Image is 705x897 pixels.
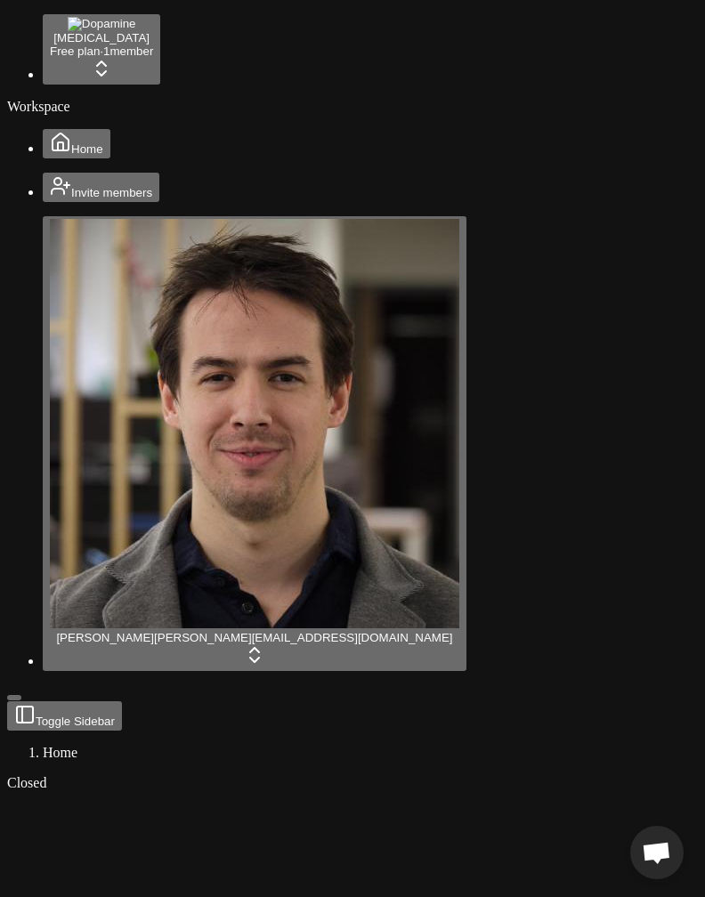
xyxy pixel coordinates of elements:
div: Workspace [7,99,698,115]
button: Toggle Sidebar [7,701,122,731]
button: Dopamine[MEDICAL_DATA]Free plan·1member [43,14,160,85]
span: Home [71,142,103,156]
span: [PERSON_NAME][EMAIL_ADDRESS][DOMAIN_NAME] [154,631,453,644]
img: Dopamine [68,17,136,31]
a: Invite members [43,184,159,199]
button: Jonathan Beurel[PERSON_NAME][PERSON_NAME][EMAIL_ADDRESS][DOMAIN_NAME] [43,216,466,671]
button: Home [43,129,110,158]
a: Home [43,141,110,156]
span: Toggle Sidebar [36,715,115,728]
img: Jonathan Beurel [50,219,459,628]
button: Toggle Sidebar [7,695,21,700]
span: Invite members [71,186,152,199]
div: Open chat [630,826,684,879]
div: Free plan · 1 member [50,44,153,58]
nav: breadcrumb [7,745,698,761]
button: Invite members [43,173,159,202]
div: [MEDICAL_DATA] [50,31,153,44]
span: [PERSON_NAME] [56,631,154,644]
span: Home [43,745,77,760]
span: Closed [7,775,46,790]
